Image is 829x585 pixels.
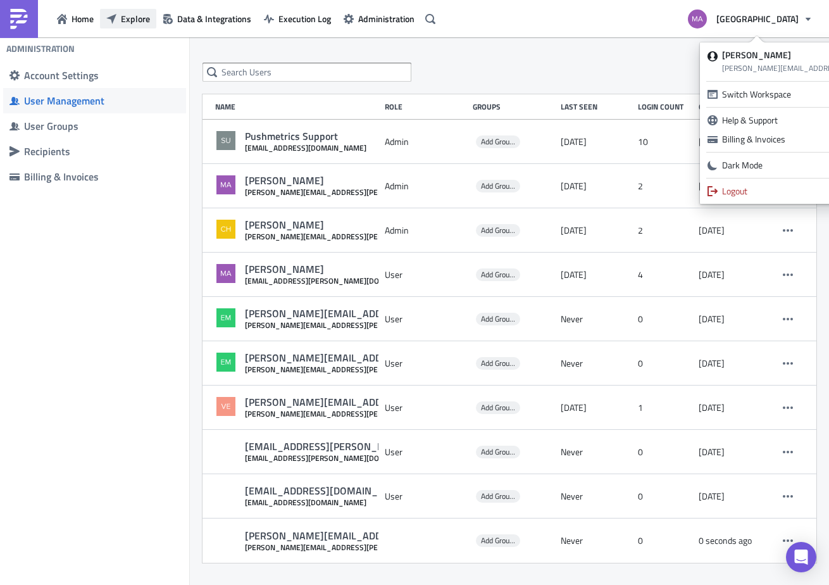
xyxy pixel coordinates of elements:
time: 2025-10-01T20:27:25.843Z [699,535,752,546]
div: Admin [385,175,466,198]
div: 0 [638,308,692,330]
time: 2025-09-29T18:06:56.935663 [561,269,587,280]
span: Add Groups [476,180,520,192]
div: 0 [638,529,692,552]
button: Data & Integrations [156,9,258,28]
div: Never [561,352,632,375]
time: 2025-09-19T16:16:50.754782 [699,402,725,413]
img: Avatar [215,218,237,240]
time: 2025-08-25T15:23:26.538583 [699,313,725,325]
button: Explore [100,9,156,28]
div: Billing & Invoices [24,170,180,183]
time: 2025-09-17T14:28:58.259106 [561,136,587,148]
div: Admin [385,219,466,242]
img: Avatar [215,130,237,151]
span: Add Groups [476,490,520,503]
div: Groups [473,102,554,111]
div: 0 [638,352,692,375]
img: Avatar [215,307,237,329]
div: Never [561,529,632,552]
div: [PERSON_NAME][EMAIL_ADDRESS][PERSON_NAME][DOMAIN_NAME] [245,187,483,197]
time: 2025-07-29T14:36:18.633504 [699,225,725,236]
div: [PERSON_NAME] [245,263,425,276]
img: Avatar [687,8,708,30]
span: Add Groups [476,446,520,458]
div: User Groups [24,120,180,132]
span: Add Groups [476,135,520,148]
span: Add Groups [481,490,517,502]
span: Add Groups [476,313,520,325]
span: Add Groups [481,534,517,546]
div: [PERSON_NAME] [245,218,483,232]
div: User [385,485,466,508]
div: Name [215,102,378,111]
span: [GEOGRAPHIC_DATA] [716,12,799,25]
img: PushMetrics [9,9,29,29]
div: Admin [385,130,466,153]
div: [EMAIL_ADDRESS][DOMAIN_NAME] [245,143,366,153]
time: 2025-09-24T21:13:08.682268 [561,402,587,413]
div: 0 [638,485,692,508]
span: Add Groups [481,180,517,192]
div: 4 [638,263,692,286]
div: [PERSON_NAME] [245,174,483,187]
span: Add Groups [481,357,517,369]
div: User [385,396,466,419]
div: User [385,352,466,375]
div: [EMAIL_ADDRESS][DOMAIN_NAME] [245,484,409,498]
span: Add Groups [481,268,517,280]
div: [PERSON_NAME][EMAIL_ADDRESS][PERSON_NAME][DOMAIN_NAME] [245,529,568,543]
div: Never [561,485,632,508]
h4: Administration [6,43,75,54]
div: Login Count [638,102,692,111]
div: [PERSON_NAME][EMAIL_ADDRESS][PERSON_NAME][DOMAIN_NAME] [245,365,568,374]
button: [GEOGRAPHIC_DATA] [680,5,820,33]
div: User Management [24,94,180,107]
div: [EMAIL_ADDRESS][PERSON_NAME][DOMAIN_NAME] [245,276,425,286]
time: 2025-07-29T14:32:24.596794 [699,136,725,148]
div: Created on [699,102,764,111]
div: [PERSON_NAME][EMAIL_ADDRESS][PERSON_NAME][DOMAIN_NAME] [245,307,568,320]
span: Home [72,12,94,25]
div: [PERSON_NAME][EMAIL_ADDRESS][PERSON_NAME][DOMAIN_NAME] [245,351,568,365]
button: Execution Log [258,9,337,28]
div: Never [561,441,632,463]
div: 2 [638,175,692,198]
div: User [385,263,466,286]
span: Execution Log [278,12,331,25]
div: [PERSON_NAME][EMAIL_ADDRESS][PERSON_NAME][DOMAIN_NAME] [245,320,568,330]
span: Add Groups [481,224,517,236]
div: [PERSON_NAME][EMAIL_ADDRESS][PERSON_NAME][DOMAIN_NAME] [245,232,483,241]
time: 2025-09-26T14:31:03.216315 [699,446,725,458]
a: Home [51,9,100,28]
img: Avatar [215,396,237,417]
div: 2 [638,219,692,242]
div: Last Seen [561,102,632,111]
img: Avatar [215,174,237,196]
span: Explore [121,12,150,25]
div: Open Intercom Messenger [786,542,816,572]
time: 2025-09-09T13:59:44.848565 [561,225,587,236]
div: Recipients [24,145,180,158]
img: Avatar [215,263,237,284]
div: [EMAIL_ADDRESS][DOMAIN_NAME] [245,498,409,507]
div: [PERSON_NAME][EMAIL_ADDRESS][PERSON_NAME][DOMAIN_NAME] [245,396,568,409]
span: Add Groups [481,401,517,413]
time: 2025-09-26T14:31:03.250488 [699,491,725,502]
span: Add Groups [476,357,520,370]
span: Add Groups [476,401,520,414]
div: Never [561,308,632,330]
div: Pushmetrics Support [245,130,366,143]
time: 2025-09-03T18:17:52.850511 [561,180,587,192]
div: User [385,308,466,330]
span: Add Groups [481,135,517,148]
button: Administration [337,9,421,28]
div: [EMAIL_ADDRESS][PERSON_NAME][DOMAIN_NAME] [245,440,489,453]
span: Add Groups [481,446,517,458]
time: 2025-08-21T15:46:22.177680 [699,269,725,280]
div: [PERSON_NAME][EMAIL_ADDRESS][PERSON_NAME][DOMAIN_NAME] [245,543,568,552]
